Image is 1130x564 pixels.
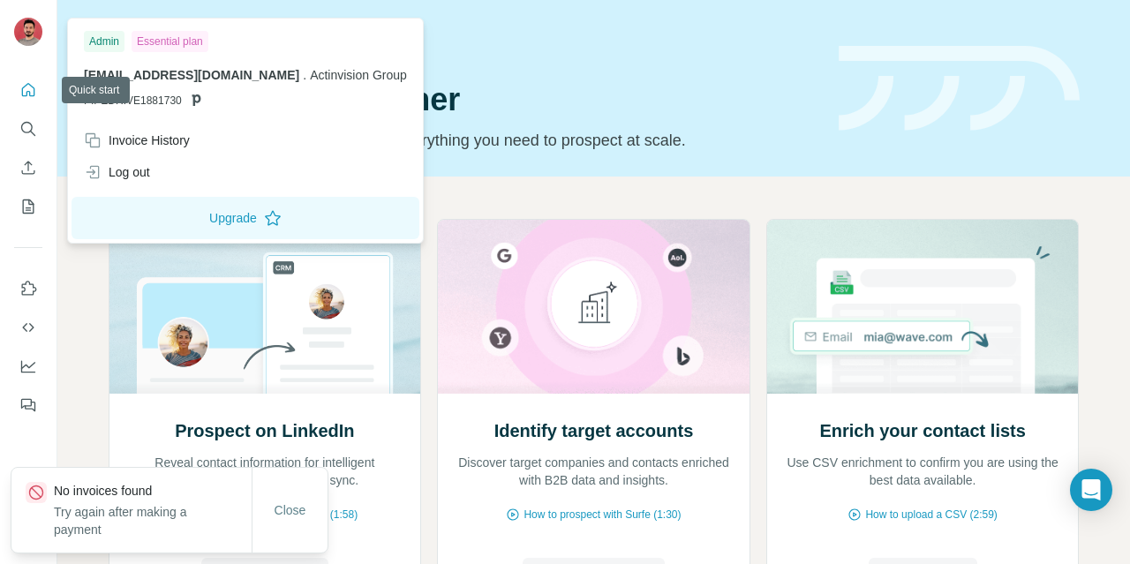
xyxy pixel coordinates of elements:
[1070,469,1112,511] div: Open Intercom Messenger
[524,507,681,523] span: How to prospect with Surfe (1:30)
[175,418,354,443] h2: Prospect on LinkedIn
[54,503,252,538] p: Try again after making a payment
[839,46,1080,132] img: banner
[14,18,42,46] img: Avatar
[865,507,997,523] span: How to upload a CSV (2:59)
[109,82,817,117] h1: Let’s prospect together
[785,454,1061,489] p: Use CSV enrichment to confirm you are using the best data available.
[84,163,150,181] div: Log out
[819,418,1025,443] h2: Enrich your contact lists
[54,482,252,500] p: No invoices found
[84,132,190,149] div: Invoice History
[84,68,299,82] span: [EMAIL_ADDRESS][DOMAIN_NAME]
[132,31,208,52] div: Essential plan
[303,68,306,82] span: .
[14,152,42,184] button: Enrich CSV
[494,418,694,443] h2: Identify target accounts
[14,113,42,145] button: Search
[14,74,42,106] button: Quick start
[262,494,319,526] button: Close
[109,220,422,394] img: Prospect on LinkedIn
[766,220,1080,394] img: Enrich your contact lists
[275,501,306,519] span: Close
[84,93,182,109] span: PIPEDRIVE1881730
[14,350,42,382] button: Dashboard
[84,31,124,52] div: Admin
[456,454,732,489] p: Discover target companies and contacts enriched with B2B data and insights.
[127,454,403,489] p: Reveal contact information for intelligent prospecting and instant data sync.
[109,33,817,50] div: Quick start
[14,312,42,343] button: Use Surfe API
[14,273,42,305] button: Use Surfe on LinkedIn
[14,389,42,421] button: Feedback
[72,197,419,239] button: Upgrade
[437,220,750,394] img: Identify target accounts
[14,191,42,222] button: My lists
[310,68,407,82] span: Actinvision Group
[109,128,817,153] p: Pick your starting point and we’ll provide everything you need to prospect at scale.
